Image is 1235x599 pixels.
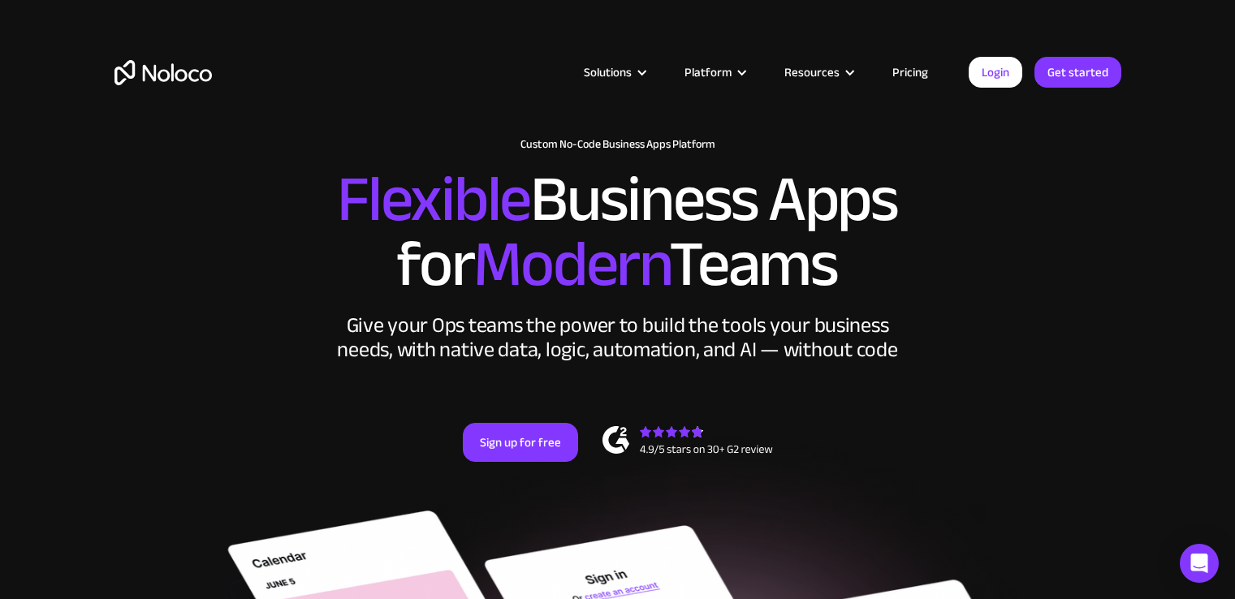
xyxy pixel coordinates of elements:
[784,62,840,83] div: Resources
[114,167,1121,297] h2: Business Apps for Teams
[114,60,212,85] a: home
[584,62,632,83] div: Solutions
[463,423,578,462] a: Sign up for free
[1180,544,1219,583] div: Open Intercom Messenger
[473,204,669,325] span: Modern
[1034,57,1121,88] a: Get started
[564,62,664,83] div: Solutions
[664,62,764,83] div: Platform
[969,57,1022,88] a: Login
[334,313,902,362] div: Give your Ops teams the power to build the tools your business needs, with native data, logic, au...
[872,62,948,83] a: Pricing
[684,62,732,83] div: Platform
[337,139,530,260] span: Flexible
[764,62,872,83] div: Resources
